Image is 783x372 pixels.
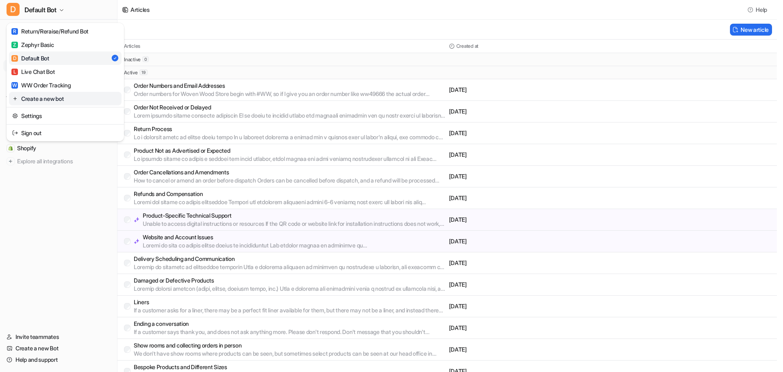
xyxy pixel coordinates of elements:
a: Settings [9,109,122,123]
span: W [11,82,18,89]
span: R [11,28,18,35]
div: Zephyr Basic [11,40,54,49]
div: Live Chat Bot [11,67,55,76]
div: Return/Reraise/Refund Bot [11,27,88,36]
div: DDefault Bot [7,23,124,141]
img: reset [12,94,18,103]
span: D [7,3,20,16]
div: WW Order Tracking [11,81,71,89]
img: reset [12,129,18,137]
span: D [11,55,18,62]
span: L [11,69,18,75]
span: Default Bot [24,4,57,16]
span: Z [11,42,18,48]
a: Sign out [9,126,122,140]
img: reset [12,111,18,120]
div: Default Bot [11,54,49,62]
a: Create a new bot [9,92,122,105]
